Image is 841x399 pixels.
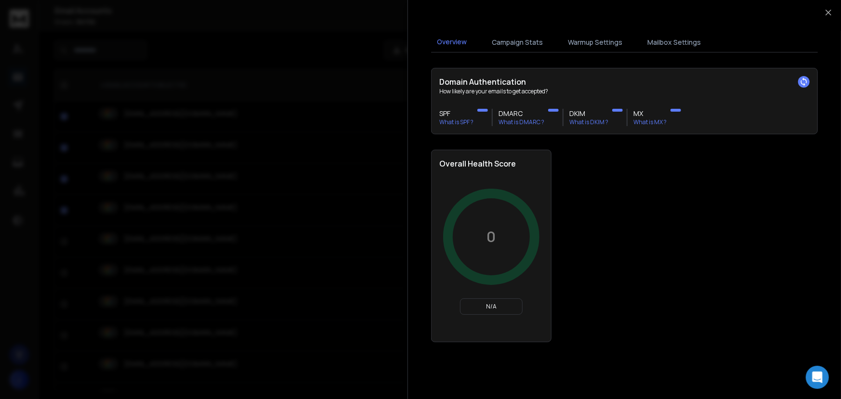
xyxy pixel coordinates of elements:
[633,109,667,118] h3: MX
[439,76,810,88] h2: Domain Authentication
[439,109,473,118] h3: SPF
[464,303,518,310] p: N/A
[439,88,810,95] p: How likely are your emails to get accepted?
[569,118,608,126] p: What is DKIM ?
[486,32,549,53] button: Campaign Stats
[633,118,667,126] p: What is MX ?
[439,158,543,169] h2: Overall Health Score
[642,32,707,53] button: Mailbox Settings
[806,366,829,389] div: Open Intercom Messenger
[499,118,544,126] p: What is DMARC ?
[499,109,544,118] h3: DMARC
[439,118,473,126] p: What is SPF ?
[569,109,608,118] h3: DKIM
[431,31,473,53] button: Overview
[562,32,628,53] button: Warmup Settings
[487,228,496,245] p: 0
